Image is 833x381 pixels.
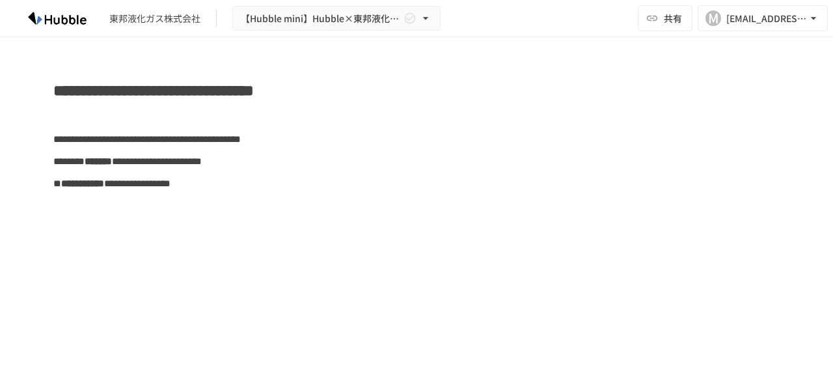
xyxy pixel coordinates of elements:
[241,10,401,27] span: 【Hubble mini】Hubble×東邦液化ガス株式会社 オンボーディングプロジェクト
[109,12,200,25] div: 東邦液化ガス株式会社
[698,5,828,31] button: M[EMAIL_ADDRESS][DOMAIN_NAME]
[16,8,99,29] img: HzDRNkGCf7KYO4GfwKnzITak6oVsp5RHeZBEM1dQFiQ
[638,5,692,31] button: 共有
[726,10,807,27] div: [EMAIL_ADDRESS][DOMAIN_NAME]
[232,6,441,31] button: 【Hubble mini】Hubble×東邦液化ガス株式会社 オンボーディングプロジェクト
[705,10,721,26] div: M
[664,11,682,25] span: 共有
